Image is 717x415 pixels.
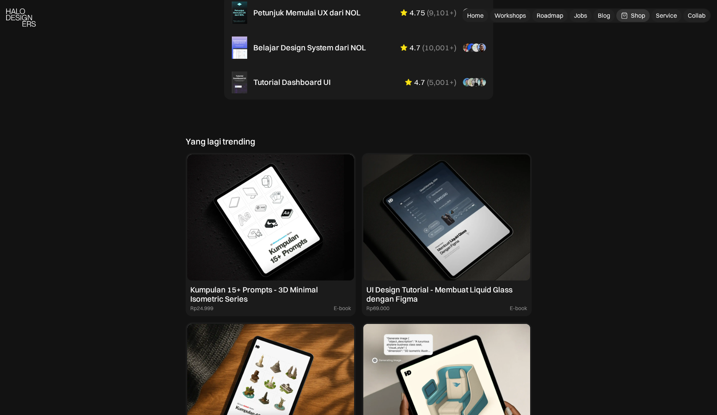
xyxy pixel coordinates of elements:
[429,78,454,87] div: 5,001+
[574,12,587,20] div: Jobs
[688,12,705,20] div: Collab
[253,8,361,17] div: Petunjuk Memulai UX dari NOL
[598,12,610,20] div: Blog
[532,9,568,22] a: Roadmap
[366,305,389,312] div: Rp69.000
[190,285,351,304] div: Kumpulan 15+ Prompts - 3D Minimal Isometric Series
[510,305,527,312] div: E-book
[422,43,424,52] div: (
[454,8,456,17] div: )
[427,78,429,87] div: (
[253,43,366,52] div: Belajar Design System dari NOL
[656,12,677,20] div: Service
[226,32,492,63] a: Belajar Design System dari NOL4.7(10,001+)
[494,12,526,20] div: Workshops
[362,153,532,316] a: UI Design Tutorial - Membuat Liquid Glass dengan FigmaRp69.000E-book
[253,78,331,87] div: Tutorial Dashboard UI
[537,12,563,20] div: Roadmap
[409,43,421,52] div: 4.7
[429,8,454,17] div: 9,101+
[366,285,527,304] div: UI Design Tutorial - Membuat Liquid Glass dengan Figma
[569,9,592,22] a: Jobs
[454,43,456,52] div: )
[424,43,454,52] div: 10,001+
[616,9,650,22] a: Shop
[186,136,255,146] div: Yang lagi trending
[454,78,456,87] div: )
[467,12,484,20] div: Home
[593,9,615,22] a: Blog
[334,305,351,312] div: E-book
[409,8,425,17] div: 4.75
[683,9,710,22] a: Collab
[190,305,213,312] div: Rp24.999
[462,9,488,22] a: Home
[186,153,356,316] a: Kumpulan 15+ Prompts - 3D Minimal Isometric SeriesRp24.999E-book
[651,9,682,22] a: Service
[226,67,492,98] a: Tutorial Dashboard UI4.7(5,001+)
[427,8,429,17] div: (
[490,9,531,22] a: Workshops
[631,12,645,20] div: Shop
[414,78,425,87] div: 4.7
